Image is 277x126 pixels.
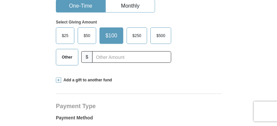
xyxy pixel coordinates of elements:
[59,31,72,41] span: $25
[80,31,94,41] span: $50
[81,51,93,63] span: $
[92,51,171,63] input: Other Amount
[56,20,97,24] strong: Select Giving Amount
[102,31,121,41] span: $100
[129,31,145,41] span: $250
[61,77,112,83] span: Add a gift to another fund
[59,52,76,62] span: Other
[56,104,221,109] h4: Payment Type
[153,31,169,41] span: $500
[56,114,221,124] label: Payment Method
